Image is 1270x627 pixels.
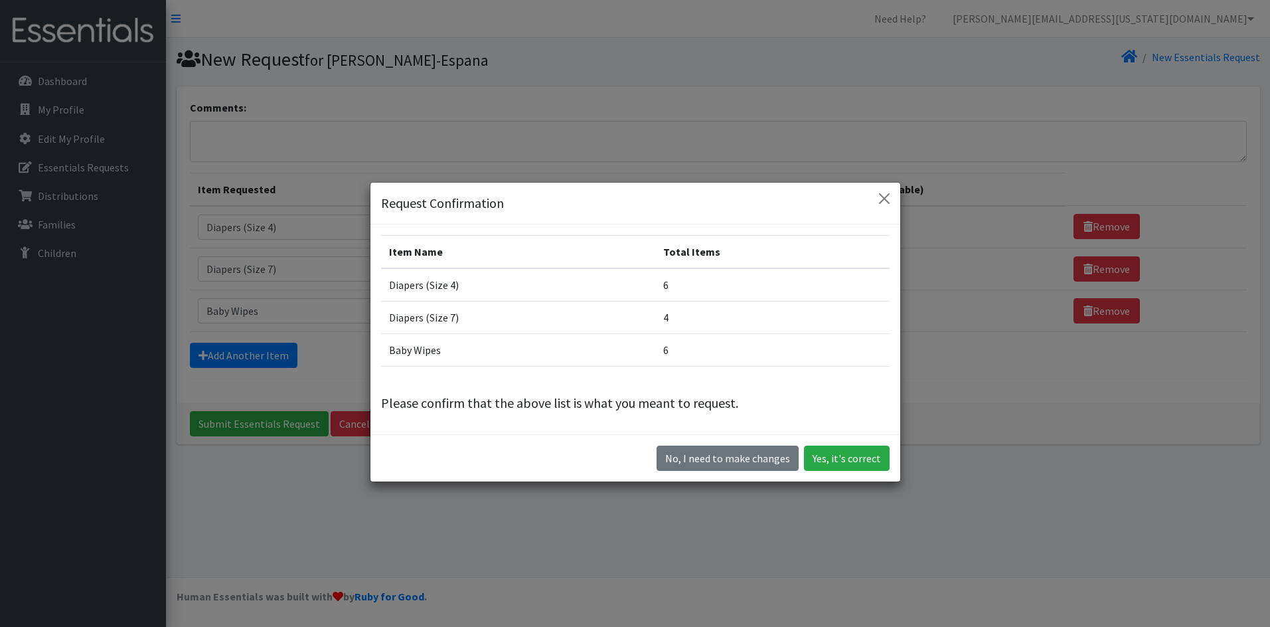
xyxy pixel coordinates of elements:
[381,268,655,302] td: Diapers (Size 4)
[657,446,799,471] button: No I need to make changes
[804,446,890,471] button: Yes, it's correct
[874,188,895,209] button: Close
[381,193,504,213] h5: Request Confirmation
[381,334,655,367] td: Baby Wipes
[381,302,655,334] td: Diapers (Size 7)
[655,268,890,302] td: 6
[381,236,655,269] th: Item Name
[655,334,890,367] td: 6
[655,302,890,334] td: 4
[381,393,890,413] p: Please confirm that the above list is what you meant to request.
[655,236,890,269] th: Total Items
